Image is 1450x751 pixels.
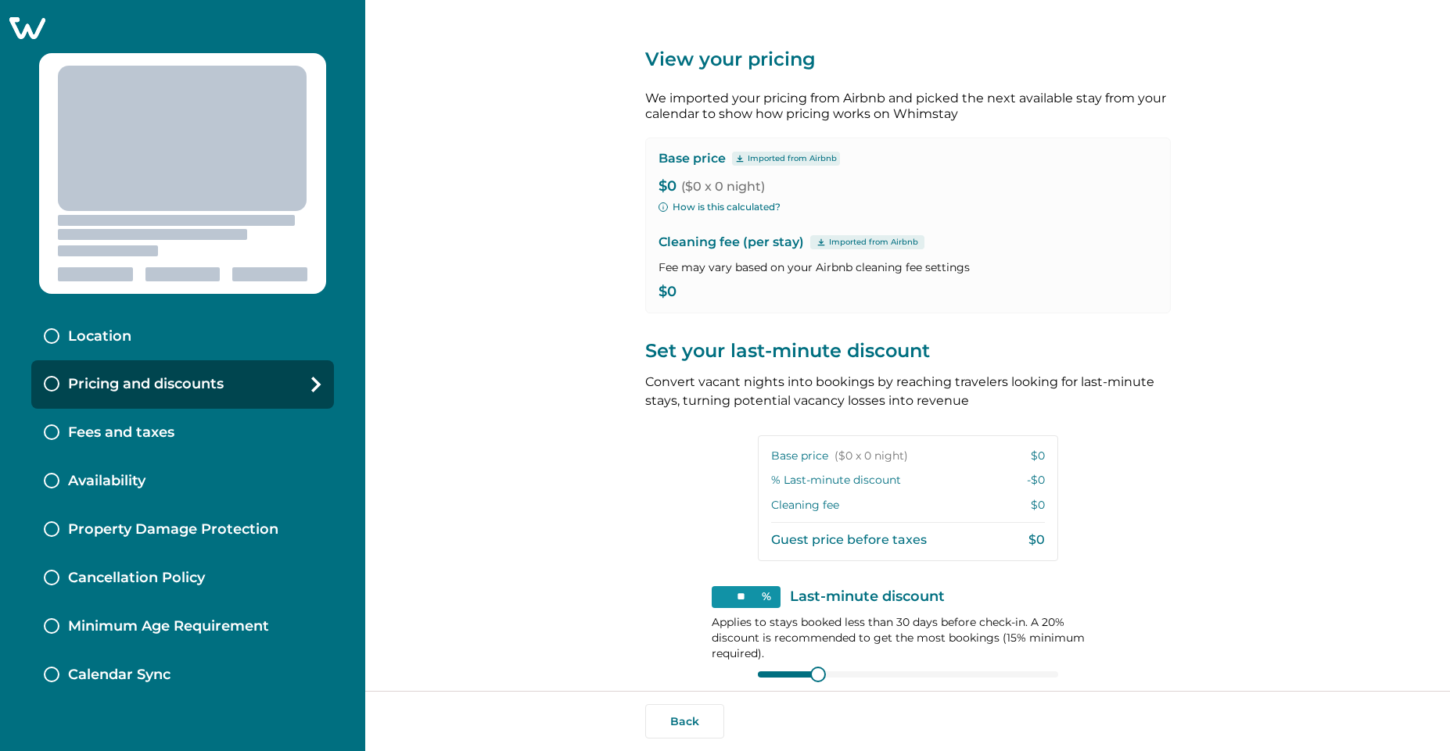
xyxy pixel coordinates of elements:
[68,424,174,442] p: Fees and taxes
[659,259,1157,275] p: Fee may vary based on your Airbnb cleaning fee settings
[68,667,170,684] p: Calendar Sync
[645,704,724,738] button: Back
[659,151,726,166] p: Base price
[771,473,901,488] p: % Last-minute discount
[68,570,205,587] p: Cancellation Policy
[790,589,945,605] p: Last-minute discount
[829,236,918,249] p: Imported from Airbnb
[1031,498,1045,513] p: $0
[771,498,839,513] p: Cleaning fee
[834,449,908,464] span: ($0 x 0 night)
[68,618,269,635] p: Minimum Age Requirement
[659,284,1157,300] p: $0
[659,200,781,214] button: How is this calculated?
[1028,532,1045,548] p: $0
[645,91,1171,122] p: We imported your pricing from Airbnb and picked the next available stay from your calendar to sho...
[645,338,1171,363] p: Set your last-minute discount
[681,179,765,194] span: ($0 x 0 night)
[771,532,927,548] p: Guest price before taxes
[748,152,837,165] p: Imported from Airbnb
[771,449,908,464] p: Base price
[68,521,278,538] p: Property Damage Protection
[68,473,145,490] p: Availability
[1027,473,1045,488] p: -$0
[1031,449,1045,464] p: $0
[68,376,224,393] p: Pricing and discounts
[68,328,131,345] p: Location
[659,179,1157,195] p: $0
[645,47,1171,72] p: View your pricing
[712,614,1104,661] p: Applies to stays booked less than 30 days before check-in. A 20% discount is recommended to get t...
[659,233,1157,252] p: Cleaning fee (per stay)
[645,373,1171,410] p: Convert vacant nights into bookings by reaching travelers looking for last-minute stays, turning ...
